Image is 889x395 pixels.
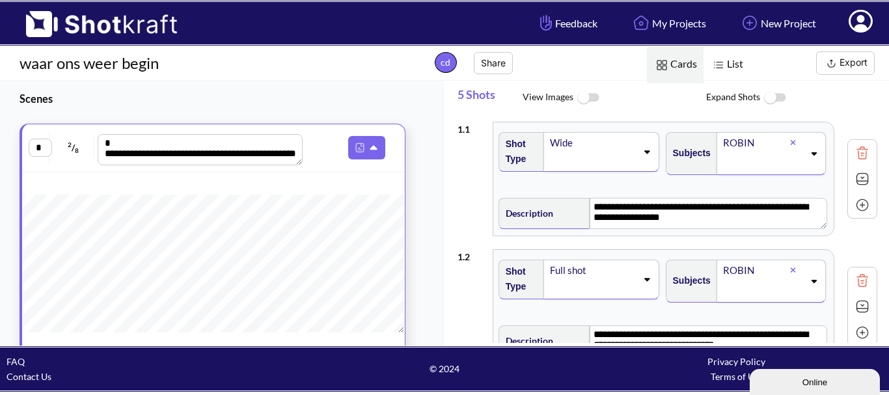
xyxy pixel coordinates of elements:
img: List Icon [710,57,727,74]
img: Pdf Icon [351,139,368,156]
a: My Projects [620,6,716,40]
img: Add Icon [739,12,761,34]
button: Export [816,51,875,75]
div: Privacy Policy [590,354,882,369]
img: ToggleOff Icon [573,84,603,112]
div: Full shot [549,262,636,279]
span: / [53,137,94,158]
span: Shot Type [499,261,538,297]
span: Description [499,330,553,351]
div: ROBIN [722,262,790,279]
img: Expand Icon [853,297,872,316]
div: 1 . 1 [458,115,486,137]
div: 1 . 2 [458,243,486,264]
a: FAQ [7,356,25,367]
span: Subjects [666,270,711,292]
span: Description [499,202,553,224]
img: ToggleOff Icon [760,84,789,112]
img: Add Icon [853,323,872,342]
span: Feedback [537,16,597,31]
span: 2 [68,141,72,148]
button: Share [474,52,513,74]
span: 8 [75,146,79,154]
div: ROBIN [722,134,790,152]
a: New Project [729,6,826,40]
span: Cards [647,46,704,83]
span: Shot Type [499,133,538,170]
div: Wide [549,134,636,152]
img: Expand Icon [853,169,872,189]
img: Trash Icon [853,143,872,163]
h3: Scenes [20,91,412,106]
img: Card Icon [653,57,670,74]
img: Trash Icon [853,271,872,290]
div: Terms of Use [590,369,882,384]
img: Hand Icon [537,12,555,34]
img: Add Icon [853,195,872,215]
span: List [704,46,750,83]
img: Export Icon [823,55,840,72]
span: © 2024 [299,361,591,376]
a: Contact Us [7,371,51,382]
img: Home Icon [630,12,652,34]
iframe: chat widget [750,366,882,395]
span: View Images [523,84,706,112]
span: 5 Shots [458,81,523,115]
span: cd [435,52,457,73]
span: Subjects [666,143,711,164]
